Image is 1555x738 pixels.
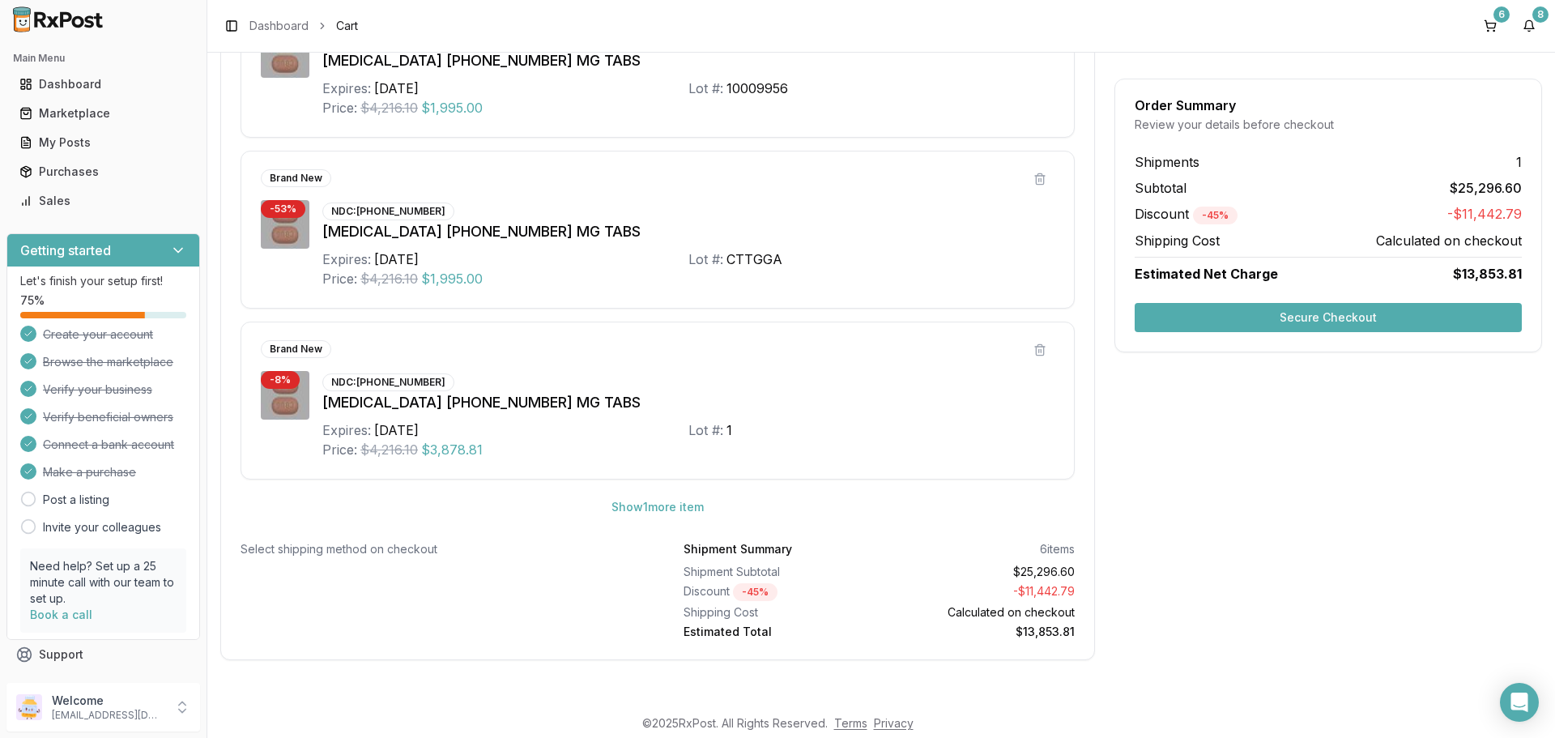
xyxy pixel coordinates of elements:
span: Shipments [1135,152,1199,172]
button: Marketplace [6,100,200,126]
div: Shipment Subtotal [684,564,873,580]
img: Biktarvy 50-200-25 MG TABS [261,371,309,420]
div: Lot #: [688,79,723,98]
span: Cart [336,18,358,34]
span: $4,216.10 [360,269,418,288]
span: Shipping Cost [1135,231,1220,250]
div: Select shipping method on checkout [241,541,632,557]
div: Expires: [322,250,371,269]
button: Support [6,640,200,669]
button: Dashboard [6,71,200,97]
span: $25,296.60 [1450,178,1522,198]
a: Marketplace [13,99,194,128]
h2: Main Menu [13,52,194,65]
div: Shipping Cost [684,604,873,621]
button: Show1more item [599,493,717,522]
div: 1 [726,420,732,440]
a: Sales [13,186,194,215]
div: - 53 % [261,200,305,218]
a: Dashboard [249,18,309,34]
div: Lot #: [688,250,723,269]
span: 1 [1516,152,1522,172]
div: $25,296.60 [886,564,1076,580]
span: Verify your business [43,382,152,398]
a: Invite your colleagues [43,519,161,535]
div: [MEDICAL_DATA] [PHONE_NUMBER] MG TABS [322,220,1054,243]
span: $1,995.00 [421,269,483,288]
div: Review your details before checkout [1135,117,1522,133]
div: Discount [684,583,873,601]
div: Brand New [261,169,331,187]
a: Book a call [30,608,92,621]
div: Estimated Total [684,624,873,640]
div: [MEDICAL_DATA] [PHONE_NUMBER] MG TABS [322,49,1054,72]
div: Purchases [19,164,187,180]
div: Calculated on checkout [886,604,1076,621]
span: -$11,442.79 [1447,204,1522,224]
img: Biktarvy 50-200-25 MG TABS [261,29,309,78]
span: Make a purchase [43,464,136,480]
span: Feedback [39,676,94,692]
a: My Posts [13,128,194,157]
div: 8 [1532,6,1549,23]
div: NDC: [PHONE_NUMBER] [322,203,454,220]
span: $4,216.10 [360,440,418,459]
button: My Posts [6,130,200,156]
div: Dashboard [19,76,187,92]
button: 8 [1516,13,1542,39]
div: Open Intercom Messenger [1500,683,1539,722]
div: [DATE] [374,250,419,269]
div: 6 items [1040,541,1075,557]
span: $1,995.00 [421,98,483,117]
p: Welcome [52,693,164,709]
a: Dashboard [13,70,194,99]
div: 10009956 [726,79,788,98]
a: Post a listing [43,492,109,508]
span: Create your account [43,326,153,343]
div: Marketplace [19,105,187,122]
button: Sales [6,188,200,214]
div: - 45 % [733,583,777,601]
div: Order Summary [1135,99,1522,112]
p: [EMAIL_ADDRESS][DOMAIN_NAME] [52,709,164,722]
span: Subtotal [1135,178,1186,198]
button: 6 [1477,13,1503,39]
a: Terms [834,716,867,730]
nav: breadcrumb [249,18,358,34]
span: Browse the marketplace [43,354,173,370]
span: $13,853.81 [1453,264,1522,284]
span: Estimated Net Charge [1135,266,1278,282]
div: Lot #: [688,420,723,440]
div: My Posts [19,134,187,151]
a: Privacy [874,716,914,730]
div: - 45 % [1193,207,1238,224]
span: Calculated on checkout [1376,231,1522,250]
button: Purchases [6,159,200,185]
span: Connect a bank account [43,437,174,453]
div: - $11,442.79 [886,583,1076,601]
div: Expires: [322,79,371,98]
div: [DATE] [374,79,419,98]
div: Price: [322,269,357,288]
p: Need help? Set up a 25 minute call with our team to set up. [30,558,177,607]
div: Price: [322,98,357,117]
div: Brand New [261,340,331,358]
div: CTTGGA [726,250,782,269]
div: $13,853.81 [886,624,1076,640]
div: Price: [322,440,357,459]
p: Let's finish your setup first! [20,273,186,289]
div: Sales [19,193,187,209]
div: - 8 % [261,371,300,389]
span: 75 % [20,292,45,309]
img: RxPost Logo [6,6,110,32]
a: Purchases [13,157,194,186]
img: Biktarvy 50-200-25 MG TABS [261,200,309,249]
div: NDC: [PHONE_NUMBER] [322,373,454,391]
button: Feedback [6,669,200,698]
img: User avatar [16,694,42,720]
div: 6 [1493,6,1510,23]
span: $3,878.81 [421,440,483,459]
div: Expires: [322,420,371,440]
span: Discount [1135,206,1238,222]
div: [MEDICAL_DATA] [PHONE_NUMBER] MG TABS [322,391,1054,414]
